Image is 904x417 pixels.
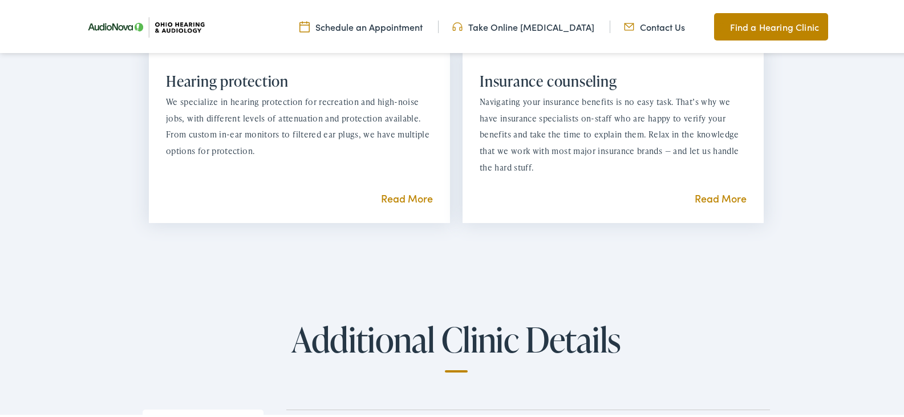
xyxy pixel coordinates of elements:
a: Read More [381,189,433,204]
h2: Hearing protection [166,71,433,88]
p: We specialize in hearing protection for recreation and high-noise jobs, with different levels of ... [166,92,433,158]
img: Mail icon representing email contact with Ohio Hearing in Cincinnati, OH [624,19,634,31]
a: Contact Us [624,19,685,31]
img: Headphones icone to schedule online hearing test in Cincinnati, OH [452,19,463,31]
p: Navigating your insurance benefits is no easy task. That’s why we have insurance specialists on-s... [480,92,747,175]
a: Take Online [MEDICAL_DATA] [452,19,594,31]
h2: Additional Clinic Details [143,319,770,371]
a: Find a Hearing Clinic [714,11,828,39]
img: Calendar Icon to schedule a hearing appointment in Cincinnati, OH [299,19,310,31]
h2: Insurance counseling [480,71,747,88]
a: Schedule an Appointment [299,19,423,31]
a: Read More [695,189,747,204]
img: Map pin icon to find Ohio Hearing & Audiology in Cincinnati, OH [714,18,724,32]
